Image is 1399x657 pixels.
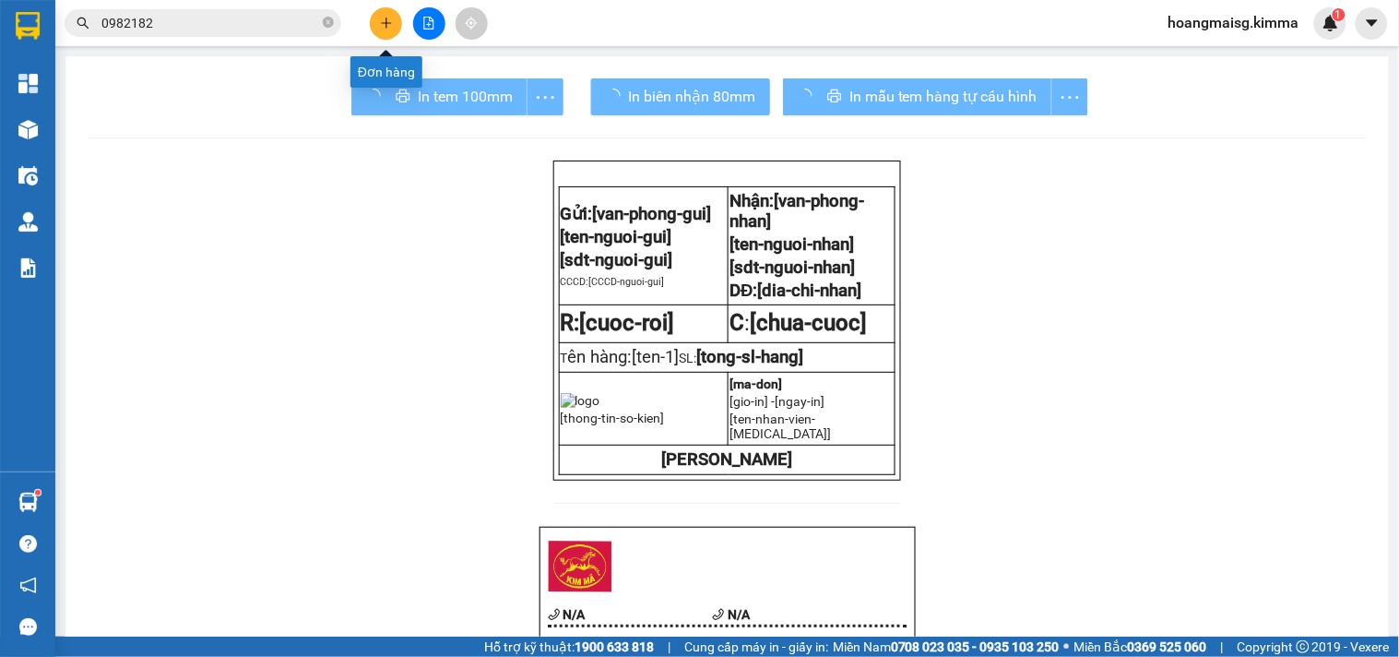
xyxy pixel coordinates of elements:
span: copyright [1297,640,1310,653]
strong: R: [561,310,675,336]
span: | [1221,637,1224,657]
button: aim [456,7,488,40]
img: logo-vxr [16,12,40,40]
span: [van-phong-nhan] [729,191,864,232]
span: phone [548,608,561,621]
span: loading [606,89,628,103]
span: T [561,351,680,365]
img: logo.jpg [548,535,612,600]
b: N/A [728,607,750,622]
span: Hỗ trợ kỹ thuật: [484,637,654,657]
sup: 1 [35,490,41,496]
strong: 0369 525 060 [1128,639,1207,654]
span: [tong-sl-hang] [697,347,804,367]
span: message [19,618,37,636]
img: dashboard-icon [18,74,38,93]
span: Miền Bắc [1074,637,1207,657]
strong: C [729,310,744,336]
span: [ma-don] [729,376,782,391]
span: CCCD: [561,276,665,288]
span: phone [712,608,725,621]
img: logo [561,393,600,408]
strong: 1900 633 818 [575,639,654,654]
b: N/A [563,607,586,622]
img: warehouse-icon [18,166,38,185]
span: [ten-nguoi-nhan] [729,234,854,255]
span: caret-down [1364,15,1381,31]
span: hoangmaisg.kimma [1154,11,1314,34]
span: | [668,637,670,657]
span: [ngay-in] [775,394,824,409]
span: file-add [422,17,435,30]
img: warehouse-icon [18,212,38,232]
strong: [PERSON_NAME] [662,449,793,470]
button: file-add [413,7,445,40]
span: DĐ: [729,281,861,301]
span: [dia-chi-nhan] [758,281,862,301]
span: plus [380,17,393,30]
span: [sdt-nguoi-gui] [561,250,673,270]
button: In biên nhận 80mm [591,78,770,115]
span: [CCCD-nguoi-gui] [589,276,665,288]
span: [ten-nguoi-gui] [561,227,672,247]
span: SL: [680,351,697,365]
span: [gio-in] - [729,394,775,409]
span: ên hàng: [568,347,680,367]
img: icon-new-feature [1322,15,1339,31]
span: [thong-tin-so-kien] [561,411,665,425]
sup: 1 [1333,8,1346,21]
span: ⚪️ [1064,643,1070,651]
span: [sdt-nguoi-nhan] [729,257,855,278]
button: caret-down [1356,7,1388,40]
button: plus [370,7,402,40]
span: [ten-nhan-vien-[MEDICAL_DATA]] [729,412,831,441]
span: question-circle [19,535,37,553]
span: search [77,17,89,30]
span: close-circle [323,17,334,28]
span: notification [19,577,37,594]
span: [cuoc-roi] [580,310,675,336]
span: Gửi: [561,204,712,224]
input: Tìm tên, số ĐT hoặc mã đơn [101,13,319,33]
span: [van-phong-gui] [593,204,712,224]
span: aim [465,17,478,30]
img: solution-icon [18,258,38,278]
span: 1 [1335,8,1342,21]
span: Nhận: [729,191,864,232]
span: [ten-1] [633,347,680,367]
span: Cung cấp máy in - giấy in: [684,637,828,657]
span: In biên nhận 80mm [628,85,755,108]
strong: 0708 023 035 - 0935 103 250 [891,639,1060,654]
span: Miền Nam [833,637,1060,657]
span: close-circle [323,15,334,32]
span: : [729,310,867,336]
span: [chua-cuoc] [750,310,867,336]
img: warehouse-icon [18,493,38,512]
img: warehouse-icon [18,120,38,139]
